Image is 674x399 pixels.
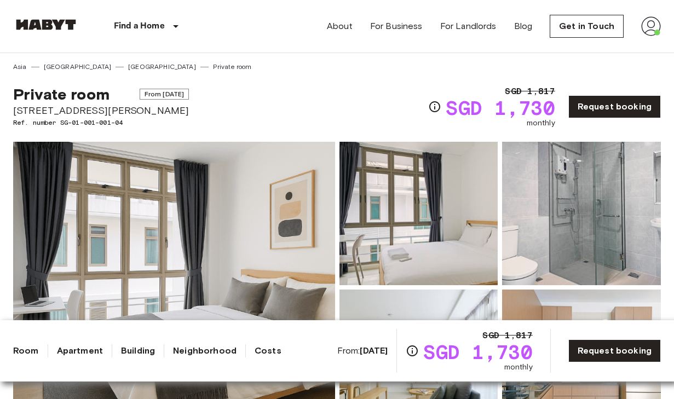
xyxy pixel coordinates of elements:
b: [DATE] [360,345,388,356]
img: avatar [641,16,661,36]
a: About [327,20,353,33]
img: Picture of unit SG-01-001-001-04 [502,142,661,285]
svg: Check cost overview for full price breakdown. Please note that discounts apply to new joiners onl... [428,100,441,113]
span: SGD 1,730 [446,98,555,118]
a: For Landlords [440,20,497,33]
a: Apartment [57,344,103,357]
img: Picture of unit SG-01-001-001-04 [339,142,498,285]
a: Request booking [568,95,661,118]
span: From: [337,345,388,357]
a: Building [121,344,155,357]
a: Private room [213,62,252,72]
svg: Check cost overview for full price breakdown. Please note that discounts apply to new joiners onl... [406,344,419,357]
a: Get in Touch [550,15,624,38]
a: Request booking [568,339,661,362]
a: Neighborhood [173,344,237,357]
p: Find a Home [114,20,165,33]
span: From [DATE] [140,89,189,100]
span: SGD 1,817 [505,85,555,98]
span: SGD 1,817 [482,329,532,342]
a: Costs [255,344,281,357]
a: [GEOGRAPHIC_DATA] [128,62,196,72]
span: SGD 1,730 [423,342,532,362]
a: For Business [370,20,423,33]
span: monthly [527,118,555,129]
span: [STREET_ADDRESS][PERSON_NAME] [13,103,189,118]
img: Habyt [13,19,79,30]
span: Private room [13,85,110,103]
a: [GEOGRAPHIC_DATA] [44,62,112,72]
a: Room [13,344,39,357]
a: Blog [514,20,533,33]
span: Ref. number SG-01-001-001-04 [13,118,189,128]
a: Asia [13,62,27,72]
span: monthly [504,362,533,373]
